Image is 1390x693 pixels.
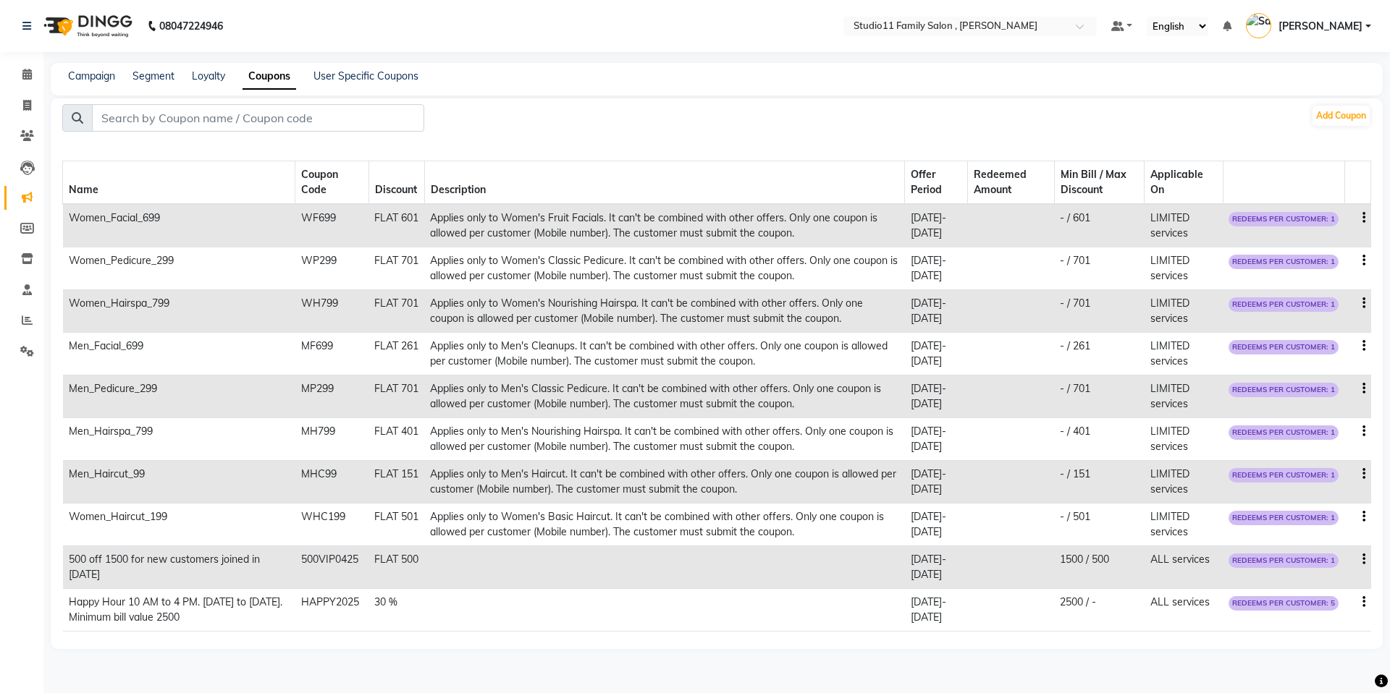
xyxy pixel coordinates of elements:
[968,161,1054,205] th: Redeemed Amount
[1229,511,1339,525] span: REDEEMS PER CUSTOMER: 1
[1229,468,1339,482] span: REDEEMS PER CUSTOMER: 1
[911,568,942,581] span: [DATE]
[1145,546,1223,589] td: ALL services
[1145,247,1223,290] td: LIMITED services
[63,247,295,290] td: Women_Pedicure_299
[368,161,424,205] th: Discount
[1145,290,1223,333] td: LIMITED services
[942,254,946,267] span: -
[424,247,904,290] td: Applies only to Women's Classic Pedicure. It can't be combined with other offers. Only one coupon...
[374,553,418,566] span: FLAT 500
[942,553,946,566] span: -
[911,211,942,224] span: [DATE]
[295,546,369,589] td: 500VIP0425
[68,69,115,82] a: Campaign
[63,375,295,418] td: Men_Pedicure_299
[374,297,418,310] span: FLAT 701
[1229,425,1339,440] span: REDEEMS PER CUSTOMER: 1
[911,611,942,624] span: [DATE]
[1313,106,1370,126] button: Add Coupon
[1145,333,1223,375] td: LIMITED services
[911,525,942,538] span: [DATE]
[63,161,295,205] th: Name
[1054,161,1145,205] th: Min Bill / Max Discount
[424,461,904,503] td: Applies only to Men's Haircut. It can't be combined with other offers. Only one coupon is allowed...
[424,375,904,418] td: Applies only to Men's Classic Pedicure. It can't be combined with other offers. Only one coupon i...
[911,354,942,367] span: [DATE]
[911,553,942,566] span: [DATE]
[374,211,418,224] span: FLAT 601
[911,510,942,523] span: [DATE]
[92,104,424,132] input: Search by Coupon name / Coupon code
[1229,255,1339,269] span: REDEEMS PER CUSTOMER: 1
[1054,418,1145,461] td: - / 401
[942,297,946,310] span: -
[942,339,946,352] span: -
[942,382,946,395] span: -
[1054,290,1145,333] td: - / 701
[942,595,946,608] span: -
[1054,546,1145,589] td: 1500 / 500
[1145,418,1223,461] td: LIMITED services
[911,312,942,325] span: [DATE]
[1145,589,1223,632] td: ALL services
[295,161,369,205] th: Coupon Code
[1145,461,1223,503] td: LIMITED services
[911,482,942,496] span: [DATE]
[911,339,942,352] span: [DATE]
[942,211,946,224] span: -
[63,333,295,375] td: Men_Facial_699
[911,440,942,453] span: [DATE]
[63,418,295,461] td: Men_Hairspa_799
[374,510,418,523] span: FLAT 501
[295,503,369,546] td: WHC199
[1054,333,1145,375] td: - / 261
[911,595,942,608] span: [DATE]
[132,69,174,82] a: Segment
[1229,297,1339,312] span: REDEEMS PER CUSTOMER: 1
[295,333,369,375] td: MF699
[374,254,418,267] span: FLAT 701
[424,204,904,247] td: Applies only to Women's Fruit Facials. It can't be combined with other offers. Only one coupon is...
[295,204,369,247] td: WF699
[424,503,904,546] td: Applies only to Women's Basic Haircut. It can't be combined with other offers. Only one coupon is...
[295,418,369,461] td: MH799
[374,467,418,480] span: FLAT 151
[1054,589,1145,632] td: 2500 / -
[911,467,942,480] span: [DATE]
[1054,503,1145,546] td: - / 501
[942,425,946,438] span: -
[295,247,369,290] td: WP299
[1229,596,1339,611] span: REDEEMS PER CUSTOMER: 5
[911,382,942,395] span: [DATE]
[63,461,295,503] td: Men_Haircut_99
[1145,161,1223,205] th: Applicable On
[63,290,295,333] td: Women_Hairspa_799
[942,510,946,523] span: -
[911,425,942,438] span: [DATE]
[424,290,904,333] td: Applies only to Women's Nourishing Hairspa. It can't be combined with other offers. Only one coup...
[1145,375,1223,418] td: LIMITED services
[1145,503,1223,546] td: LIMITED services
[313,69,418,82] a: User Specific Coupons
[159,6,223,46] b: 08047224946
[63,204,295,247] td: Women_Facial_699
[295,589,369,632] td: HAPPY2025
[243,64,296,90] a: Coupons
[424,333,904,375] td: Applies only to Men's Cleanups. It can't be combined with other offers. Only one coupon is allowe...
[374,382,418,395] span: FLAT 701
[1246,13,1271,38] img: Satya Kalagara
[1229,383,1339,397] span: REDEEMS PER CUSTOMER: 1
[942,467,946,480] span: -
[37,6,136,46] img: logo
[63,589,295,632] td: Happy Hour 10 AM to 4 PM. [DATE] to [DATE]. Minimum bill value 2500
[1054,204,1145,247] td: - / 601
[1054,247,1145,290] td: - / 701
[905,161,968,205] th: Offer Period
[374,339,418,352] span: FLAT 261
[424,161,904,205] th: Description
[63,503,295,546] td: Women_Haircut_199
[295,290,369,333] td: WH799
[1229,212,1339,226] span: REDEEMS PER CUSTOMER: 1
[911,297,942,310] span: [DATE]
